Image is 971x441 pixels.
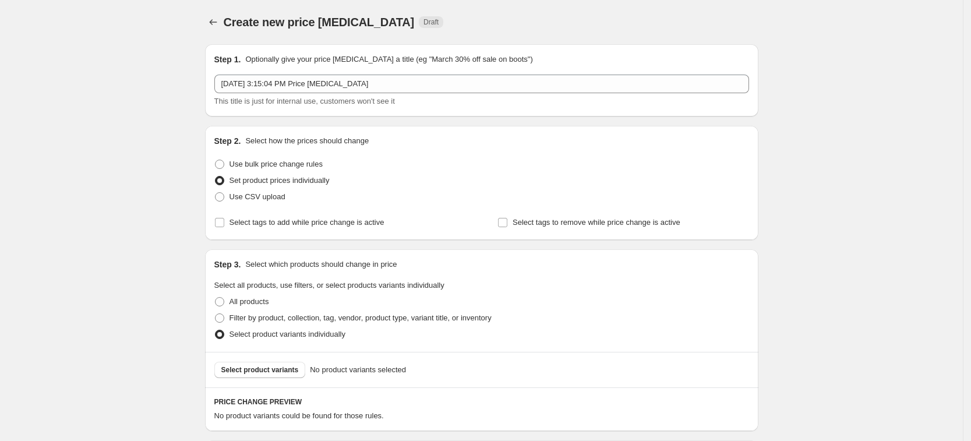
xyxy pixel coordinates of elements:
span: Filter by product, collection, tag, vendor, product type, variant title, or inventory [229,313,492,322]
span: Select tags to remove while price change is active [513,218,680,227]
h2: Step 3. [214,259,241,270]
span: No product variants selected [310,364,406,376]
p: Select how the prices should change [245,135,369,147]
p: Optionally give your price [MEDICAL_DATA] a title (eg "March 30% off sale on boots") [245,54,532,65]
button: Select product variants [214,362,306,378]
span: Use bulk price change rules [229,160,323,168]
h2: Step 2. [214,135,241,147]
span: All products [229,297,269,306]
p: Select which products should change in price [245,259,397,270]
span: Select product variants individually [229,330,345,338]
span: Set product prices individually [229,176,330,185]
span: Select all products, use filters, or select products variants individually [214,281,444,290]
span: No product variants could be found for those rules. [214,411,384,420]
span: Use CSV upload [229,192,285,201]
span: Select product variants [221,365,299,375]
span: Create new price [MEDICAL_DATA] [224,16,415,29]
input: 30% off holiday sale [214,75,749,93]
h6: PRICE CHANGE PREVIEW [214,397,749,407]
span: This title is just for internal use, customers won't see it [214,97,395,105]
span: Select tags to add while price change is active [229,218,384,227]
h2: Step 1. [214,54,241,65]
span: Draft [423,17,439,27]
button: Price change jobs [205,14,221,30]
